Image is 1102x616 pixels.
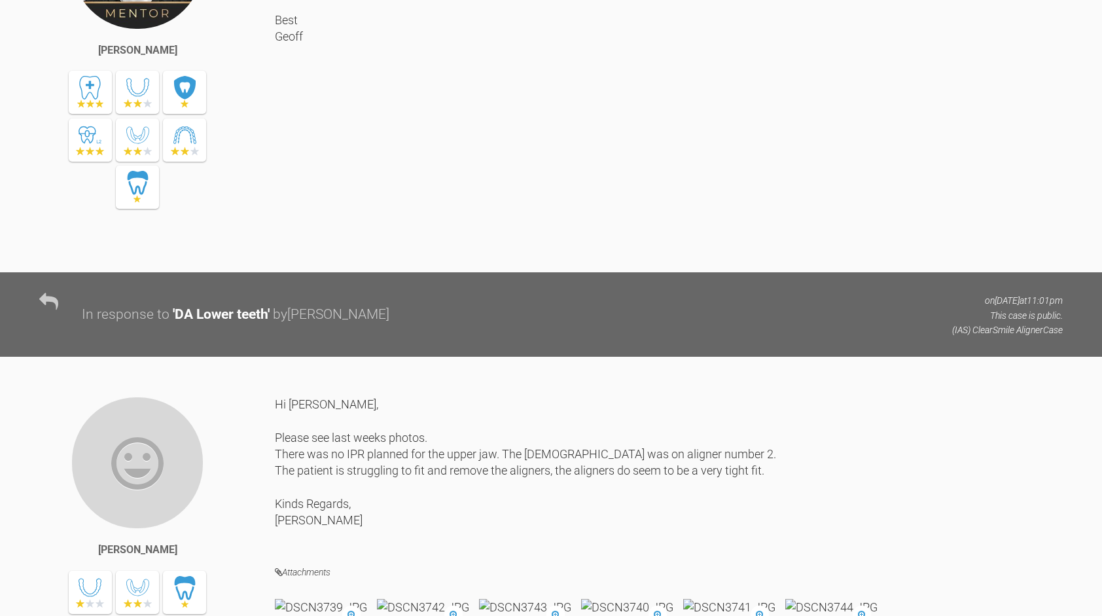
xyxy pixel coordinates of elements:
[273,304,389,326] div: by [PERSON_NAME]
[952,293,1063,308] p: on [DATE] at 11:01pm
[683,599,775,615] img: DSCN3741.JPG
[275,396,1063,545] div: Hi [PERSON_NAME], Please see last weeks photos. There was no IPR planned for the upper jaw. The [...
[952,323,1063,337] p: (IAS) ClearSmile Aligner Case
[82,304,169,326] div: In response to
[173,304,270,326] div: ' DA Lower teeth '
[952,308,1063,323] p: This case is public.
[479,599,571,615] img: DSCN3743.JPG
[275,599,367,615] img: DSCN3739.JPG
[785,599,878,615] img: DSCN3744.JPG
[275,564,1063,581] h4: Attachments
[581,599,673,615] img: DSCN3740.JPG
[98,541,177,558] div: [PERSON_NAME]
[98,42,177,59] div: [PERSON_NAME]
[71,396,204,530] img: Maria Rodrigues
[377,599,469,615] img: DSCN3742.JPG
